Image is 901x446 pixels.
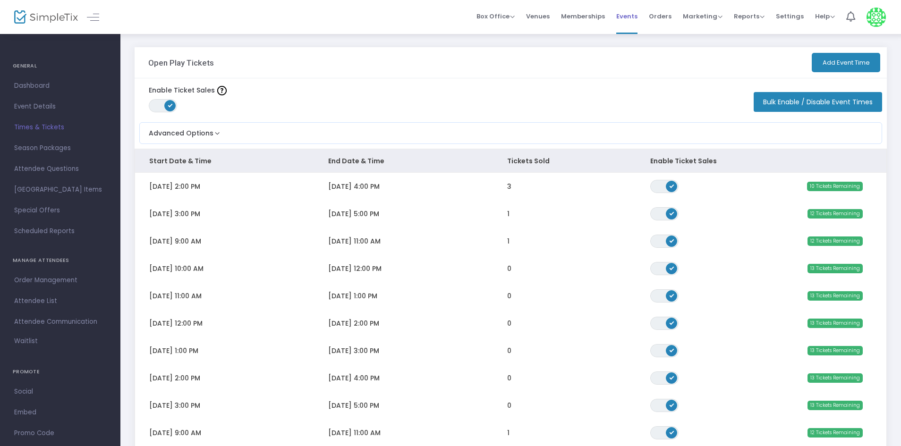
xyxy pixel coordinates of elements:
[669,265,674,270] span: ON
[14,386,106,398] span: Social
[807,401,863,410] span: 13 Tickets Remaining
[815,12,835,21] span: Help
[561,4,605,28] span: Memberships
[328,319,379,328] span: [DATE] 2:00 PM
[328,182,380,191] span: [DATE] 4:00 PM
[14,101,106,113] span: Event Details
[526,4,550,28] span: Venues
[314,149,493,173] th: End Date & Time
[14,163,106,175] span: Attendee Questions
[683,12,722,21] span: Marketing
[149,346,198,355] span: [DATE] 1:00 PM
[807,346,863,355] span: 13 Tickets Remaining
[669,210,674,215] span: ON
[507,401,511,410] span: 0
[507,291,511,301] span: 0
[14,121,106,134] span: Times & Tickets
[493,149,636,173] th: Tickets Sold
[507,264,511,273] span: 0
[14,184,106,196] span: [GEOGRAPHIC_DATA] Items
[507,373,511,383] span: 0
[328,401,379,410] span: [DATE] 5:00 PM
[13,57,108,76] h4: GENERAL
[14,274,106,286] span: Order Management
[754,92,882,112] button: Bulk Enable / Disable Event Times
[807,264,863,273] span: 13 Tickets Remaining
[14,80,106,92] span: Dashboard
[328,291,377,301] span: [DATE] 1:00 PM
[669,238,674,243] span: ON
[13,251,108,270] h4: MANAGE ATTENDEES
[507,236,510,246] span: 1
[807,182,863,191] span: 10 Tickets Remaining
[149,401,200,410] span: [DATE] 3:00 PM
[149,428,201,438] span: [DATE] 9:00 AM
[507,428,510,438] span: 1
[807,209,863,219] span: 12 Tickets Remaining
[507,209,510,219] span: 1
[140,123,222,138] button: Advanced Options
[148,58,214,67] h3: Open Play Tickets
[14,142,106,154] span: Season Packages
[669,402,674,407] span: ON
[149,236,201,246] span: [DATE] 9:00 AM
[135,149,314,173] th: Start Date & Time
[328,346,379,355] span: [DATE] 3:00 PM
[507,182,511,191] span: 3
[14,204,106,217] span: Special Offers
[14,295,106,307] span: Attendee List
[669,293,674,297] span: ON
[328,209,379,219] span: [DATE] 5:00 PM
[328,264,382,273] span: [DATE] 12:00 PM
[669,347,674,352] span: ON
[149,373,200,383] span: [DATE] 2:00 PM
[217,86,227,95] img: question-mark
[14,427,106,439] span: Promo Code
[14,337,38,346] span: Waitlist
[807,373,863,383] span: 13 Tickets Remaining
[149,291,202,301] span: [DATE] 11:00 AM
[328,373,380,383] span: [DATE] 4:00 PM
[149,209,200,219] span: [DATE] 3:00 PM
[328,236,381,246] span: [DATE] 11:00 AM
[807,319,863,328] span: 13 Tickets Remaining
[776,4,804,28] span: Settings
[734,12,765,21] span: Reports
[149,264,204,273] span: [DATE] 10:00 AM
[669,375,674,379] span: ON
[669,429,674,434] span: ON
[507,346,511,355] span: 0
[14,225,106,237] span: Scheduled Reports
[807,428,863,438] span: 12 Tickets Remaining
[149,319,203,328] span: [DATE] 12:00 PM
[812,53,880,72] button: Add Event Time
[669,320,674,325] span: ON
[807,236,863,246] span: 12 Tickets Remaining
[476,12,515,21] span: Box Office
[149,85,227,95] label: Enable Ticket Sales
[616,4,637,28] span: Events
[507,319,511,328] span: 0
[328,428,381,438] span: [DATE] 11:00 AM
[649,4,671,28] span: Orders
[149,182,200,191] span: [DATE] 2:00 PM
[168,103,173,108] span: ON
[14,406,106,419] span: Embed
[636,149,743,173] th: Enable Ticket Sales
[14,316,106,328] span: Attendee Communication
[13,362,108,381] h4: PROMOTE
[807,291,863,301] span: 13 Tickets Remaining
[669,183,674,188] span: ON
